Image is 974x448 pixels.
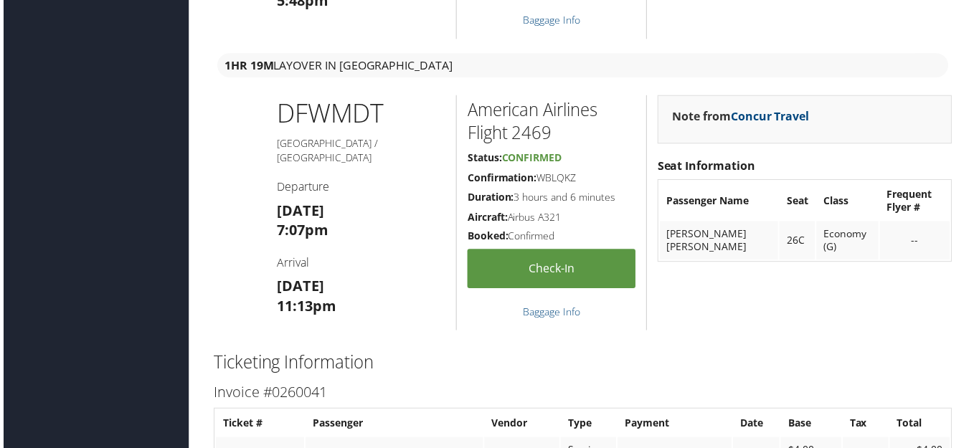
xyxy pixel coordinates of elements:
th: Payment [618,413,733,439]
strong: Seat Information [658,159,757,175]
strong: 1HR 19M [222,58,272,74]
th: Ticket # [214,413,303,439]
h4: Departure [275,180,445,196]
th: Tax [845,413,891,439]
h2: Ticketing Information [212,353,955,377]
th: Base [782,413,843,439]
h2: American Airlines Flight 2469 [467,98,636,146]
h5: Confirmed [467,231,636,245]
strong: Note from [673,109,811,125]
strong: [DATE] [275,278,323,297]
strong: Confirmation: [467,172,536,186]
th: Passenger Name [661,183,780,221]
a: Concur Travel [732,109,811,125]
strong: Duration: [467,191,514,205]
div: -- [889,236,945,249]
th: Seat [781,183,817,221]
strong: Booked: [467,231,508,244]
th: Date [734,413,781,439]
th: Type [561,413,617,439]
h5: [GEOGRAPHIC_DATA] / [GEOGRAPHIC_DATA] [275,138,445,166]
strong: Status: [467,152,501,166]
strong: 11:13pm [275,298,335,318]
a: Baggage Info [523,14,580,27]
td: 26C [781,223,817,262]
td: [PERSON_NAME] [PERSON_NAME] [661,223,780,262]
strong: 7:07pm [275,222,327,242]
h5: Airbus A321 [467,211,636,226]
th: Frequent Flyer # [882,183,952,221]
td: Economy (G) [818,223,881,262]
a: Check-in [467,251,636,290]
strong: Aircraft: [467,211,507,225]
h3: Invoice #0260041 [212,385,955,405]
th: Passenger [304,413,483,439]
h4: Arrival [275,257,445,272]
h1: DFW MDT [275,96,445,132]
th: Class [818,183,881,221]
div: layover in [GEOGRAPHIC_DATA] [215,54,951,78]
a: Baggage Info [523,307,580,320]
th: Vendor [484,413,559,439]
span: Confirmed [501,152,562,166]
h5: 3 hours and 6 minutes [467,191,636,206]
strong: [DATE] [275,202,323,221]
th: Total [892,413,952,439]
h5: WBLQKZ [467,172,636,186]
